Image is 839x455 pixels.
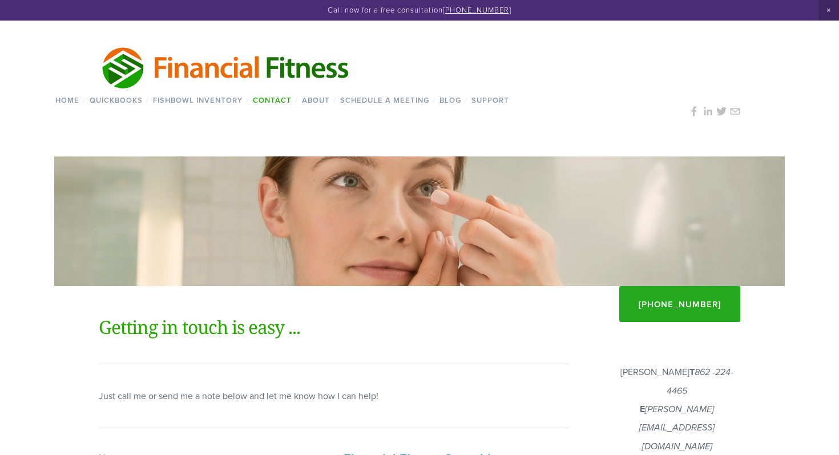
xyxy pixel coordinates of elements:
[249,92,295,108] a: Contact
[298,92,333,108] a: About
[146,95,149,106] span: /
[640,402,645,416] strong: E
[336,92,433,108] a: Schedule a Meeting
[465,95,467,106] span: /
[83,95,86,106] span: /
[667,367,733,396] em: 862 -224-4465
[689,365,695,379] strong: T
[149,92,246,108] a: Fishbowl Inventory
[435,92,465,108] a: Blog
[443,5,511,15] a: [PHONE_NUMBER]
[99,207,741,235] h1: Contact
[99,387,569,404] p: Just call me or send me a note below and let me know how I can help!
[639,404,715,452] em: [PERSON_NAME][EMAIL_ADDRESS][DOMAIN_NAME]
[433,95,435,106] span: /
[467,92,513,108] a: Support
[86,92,146,108] a: QuickBooks
[99,43,351,92] img: Financial Fitness Consulting
[619,286,740,322] a: [PHONE_NUMBER]
[99,313,569,341] h1: Getting in touch is easy ...
[51,92,83,108] a: Home
[22,6,817,15] p: Call now for a free consultation
[333,95,336,106] span: /
[246,95,249,106] span: /
[295,95,298,106] span: /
